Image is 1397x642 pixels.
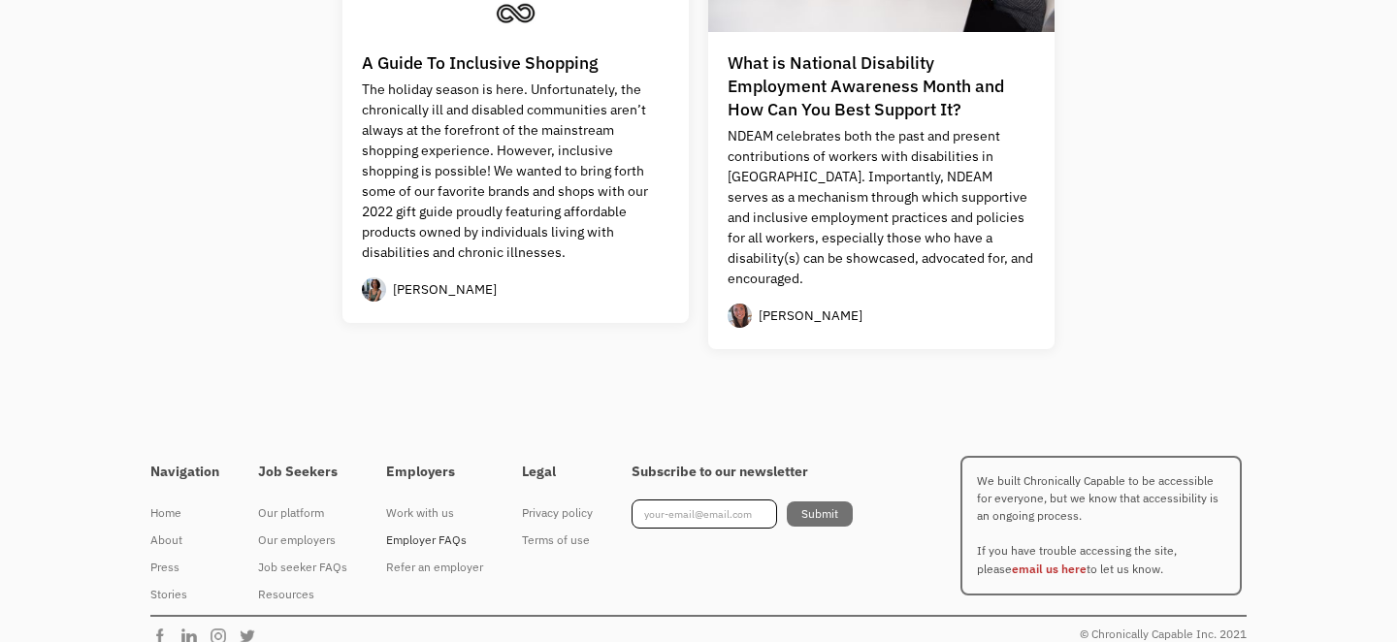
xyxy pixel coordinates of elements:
div: [PERSON_NAME] [393,280,497,299]
div: Job seeker FAQs [258,556,347,579]
div: Work with us [386,501,483,525]
a: Terms of use [522,527,593,554]
div: Our platform [258,501,347,525]
p: The holiday season is here. Unfortunately, the chronically ill and disabled communities aren’t al... [362,80,669,263]
a: Our platform [258,499,347,527]
div: A Guide To Inclusive Shopping [362,51,598,75]
h4: Subscribe to our newsletter [632,464,853,481]
div: What is National Disability Employment Awareness Month and How Can You Best Support It? [728,51,1035,121]
div: Resources [258,583,347,606]
div: Home [150,501,219,525]
div: Our employers [258,529,347,552]
a: email us here [1012,562,1087,576]
a: Resources [258,581,347,608]
div: Terms of use [522,529,593,552]
h4: Employers [386,464,483,481]
a: Home [150,499,219,527]
a: Privacy policy [522,499,593,527]
p: NDEAM celebrates both the past and present contributions of workers with disabilities in [GEOGRAP... [728,126,1035,289]
div: Employer FAQs [386,529,483,552]
a: Press [150,554,219,581]
a: About [150,527,219,554]
form: Footer Newsletter [632,499,853,529]
a: Work with us [386,499,483,527]
p: We built Chronically Capable to be accessible for everyone, but we know that accessibility is an ... [960,456,1242,595]
a: Refer an employer [386,554,483,581]
input: your-email@email.com [632,499,777,529]
div: [PERSON_NAME] [759,306,862,325]
h4: Job Seekers [258,464,347,481]
h4: Legal [522,464,593,481]
div: Privacy policy [522,501,593,525]
a: Job seeker FAQs [258,554,347,581]
a: Stories [150,581,219,608]
h4: Navigation [150,464,219,481]
a: Employer FAQs [386,527,483,554]
input: Submit [787,501,853,527]
a: Our employers [258,527,347,554]
div: Press [150,556,219,579]
div: About [150,529,219,552]
div: Refer an employer [386,556,483,579]
div: Stories [150,583,219,606]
